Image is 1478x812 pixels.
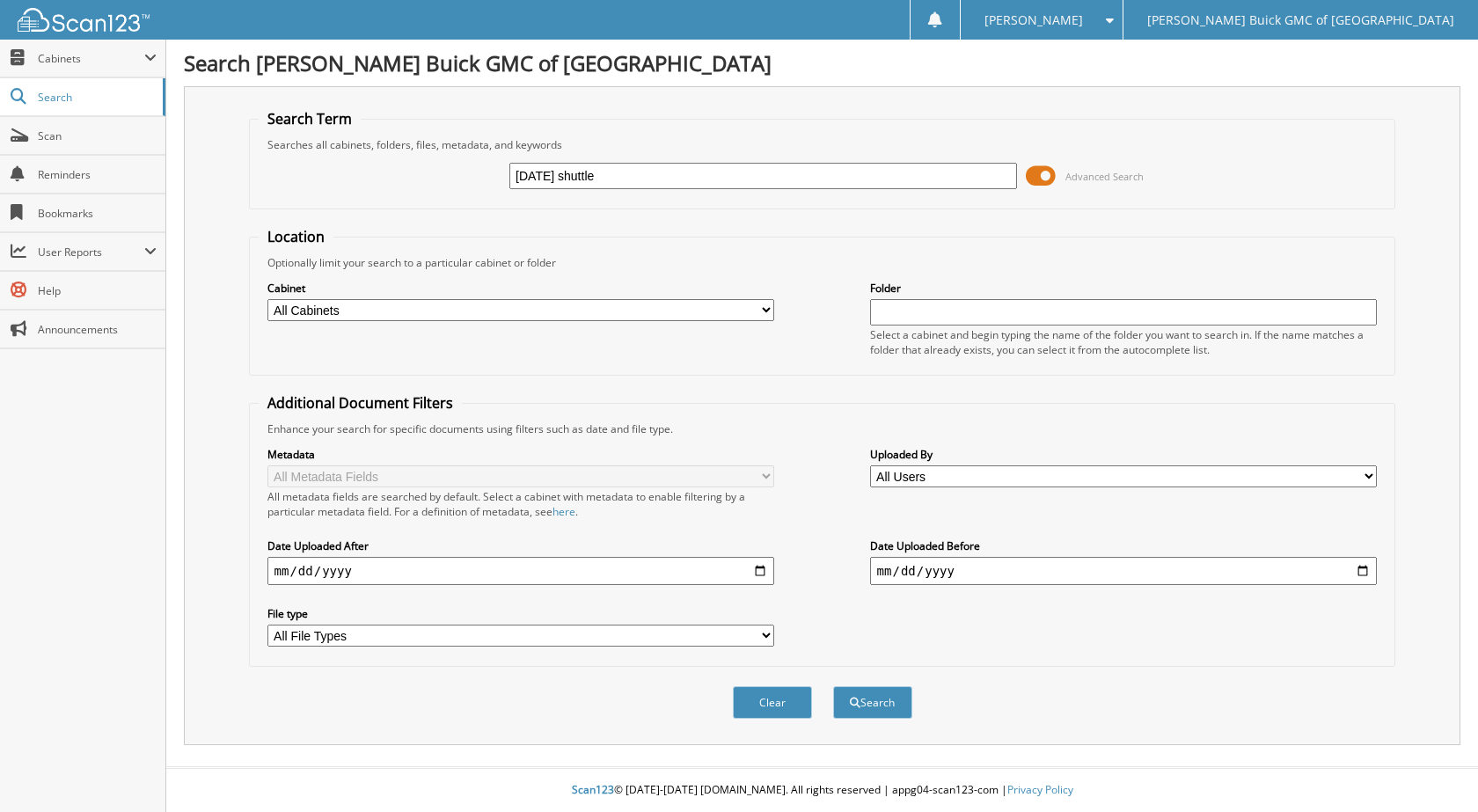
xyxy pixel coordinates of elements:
[259,255,1387,270] div: Optionally limit your search to a particular cabinet or folder
[38,128,157,143] span: Scan
[259,137,1387,152] div: Searches all cabinets, folders, files, metadata, and keywords
[184,48,1460,77] h1: Search [PERSON_NAME] Buick GMC of [GEOGRAPHIC_DATA]
[259,421,1387,436] div: Enhance your search for specific documents using filters such as date and file type.
[38,206,157,221] span: Bookmarks
[1390,728,1478,812] iframe: Chat Widget
[733,686,812,719] button: Clear
[870,281,1378,296] label: Folder
[870,538,1378,553] label: Date Uploaded Before
[267,447,775,462] label: Metadata
[1147,15,1454,26] span: [PERSON_NAME] Buick GMC of [GEOGRAPHIC_DATA]
[38,90,154,105] span: Search
[870,557,1378,585] input: end
[38,51,144,66] span: Cabinets
[267,606,775,621] label: File type
[870,447,1378,462] label: Uploaded By
[259,227,333,246] legend: Location
[38,283,157,298] span: Help
[552,504,575,519] a: here
[166,769,1478,812] div: © [DATE]-[DATE] [DOMAIN_NAME]. All rights reserved | appg04-scan123-com |
[38,167,157,182] span: Reminders
[18,8,150,32] img: scan123-logo-white.svg
[38,245,144,260] span: User Reports
[1007,782,1073,797] a: Privacy Policy
[259,109,361,128] legend: Search Term
[267,489,775,519] div: All metadata fields are searched by default. Select a cabinet with metadata to enable filtering b...
[984,15,1083,26] span: [PERSON_NAME]
[833,686,912,719] button: Search
[1065,170,1144,183] span: Advanced Search
[267,538,775,553] label: Date Uploaded After
[259,393,462,413] legend: Additional Document Filters
[870,327,1378,357] div: Select a cabinet and begin typing the name of the folder you want to search in. If the name match...
[38,322,157,337] span: Announcements
[572,782,614,797] span: Scan123
[267,281,775,296] label: Cabinet
[267,557,775,585] input: start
